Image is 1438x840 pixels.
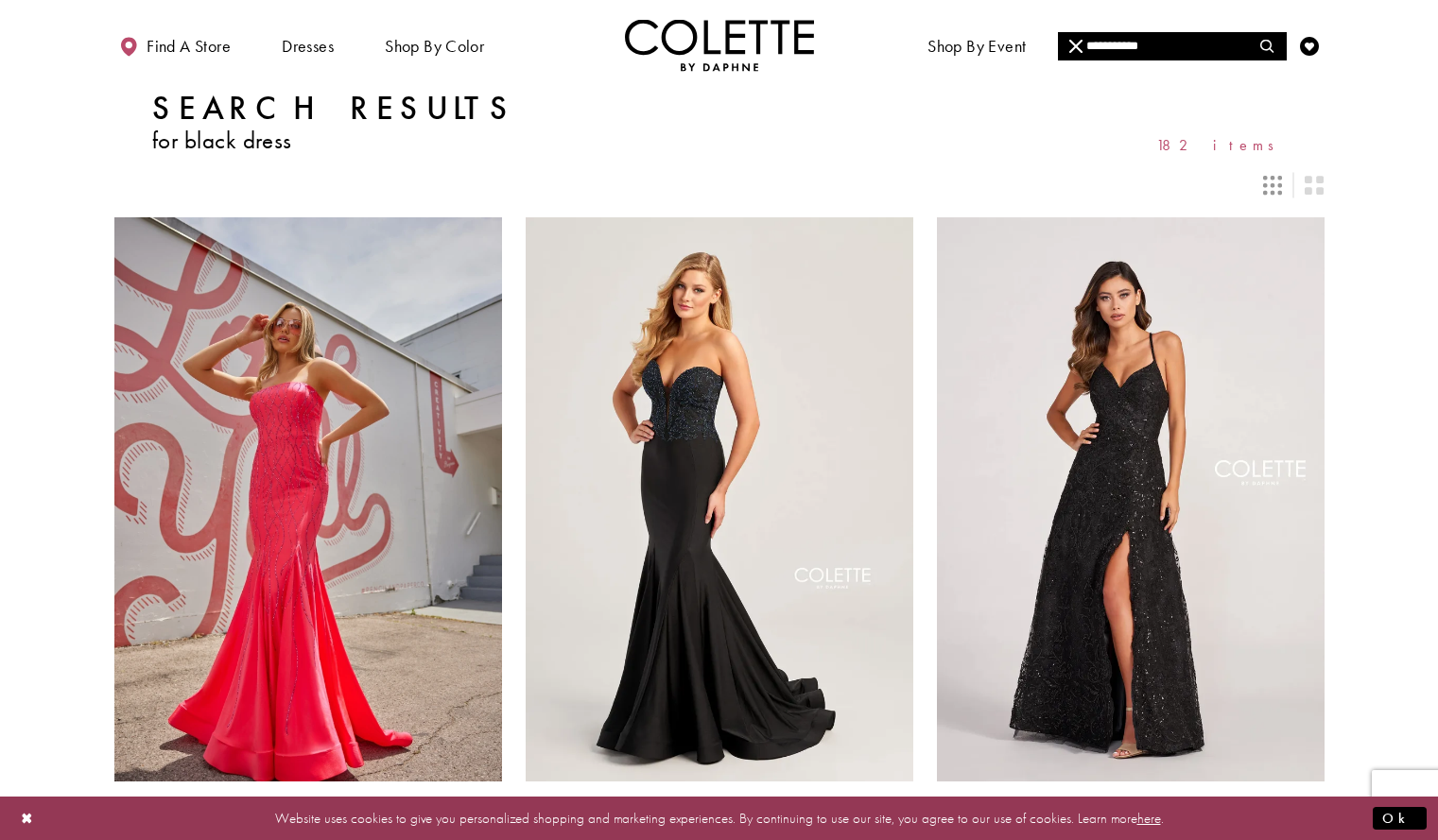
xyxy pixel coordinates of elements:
[380,19,489,71] span: Shop by color
[152,90,516,128] h1: Search Results
[136,805,1302,831] p: Website uses cookies to give you personalized shopping and marketing experiences. By continuing t...
[147,37,231,56] span: Find a store
[152,128,516,153] h3: for black dress
[923,19,1031,71] span: Shop By Event
[1058,32,1095,60] button: Close Search
[114,794,371,814] span: [PERSON_NAME] by [PERSON_NAME]
[1295,19,1324,71] a: Check Wishlist
[385,37,484,56] span: Shop by color
[526,217,913,780] a: Visit Colette by Daphne Style No. CL5112 Page
[625,19,814,71] a: Visit Home Page
[277,19,338,71] span: Dresses
[526,794,782,814] span: [PERSON_NAME] by [PERSON_NAME]
[103,164,1336,206] div: Layout Controls
[1137,808,1161,827] a: here
[1058,32,1287,60] div: Search form
[1263,176,1282,195] span: Switch layout to 3 columns
[11,801,43,834] button: Close Dialog
[927,37,1026,56] span: Shop By Event
[937,217,1325,780] a: Visit Colette by Daphne Style No. CL2028 Page
[1373,806,1427,830] button: Submit Dialog
[1073,19,1213,71] a: Meet the designer
[1254,19,1282,71] a: Toggle search
[114,217,502,780] a: Visit Colette by Daphne Style No. CL5106 Page
[282,37,334,56] span: Dresses
[937,794,1193,814] span: [PERSON_NAME] by [PERSON_NAME]
[1058,32,1286,60] input: Search
[114,19,235,71] a: Find a store
[1156,137,1287,153] span: 182 items
[1249,32,1286,60] button: Submit Search
[1305,176,1324,195] span: Switch layout to 2 columns
[625,19,814,71] img: Colette by Daphne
